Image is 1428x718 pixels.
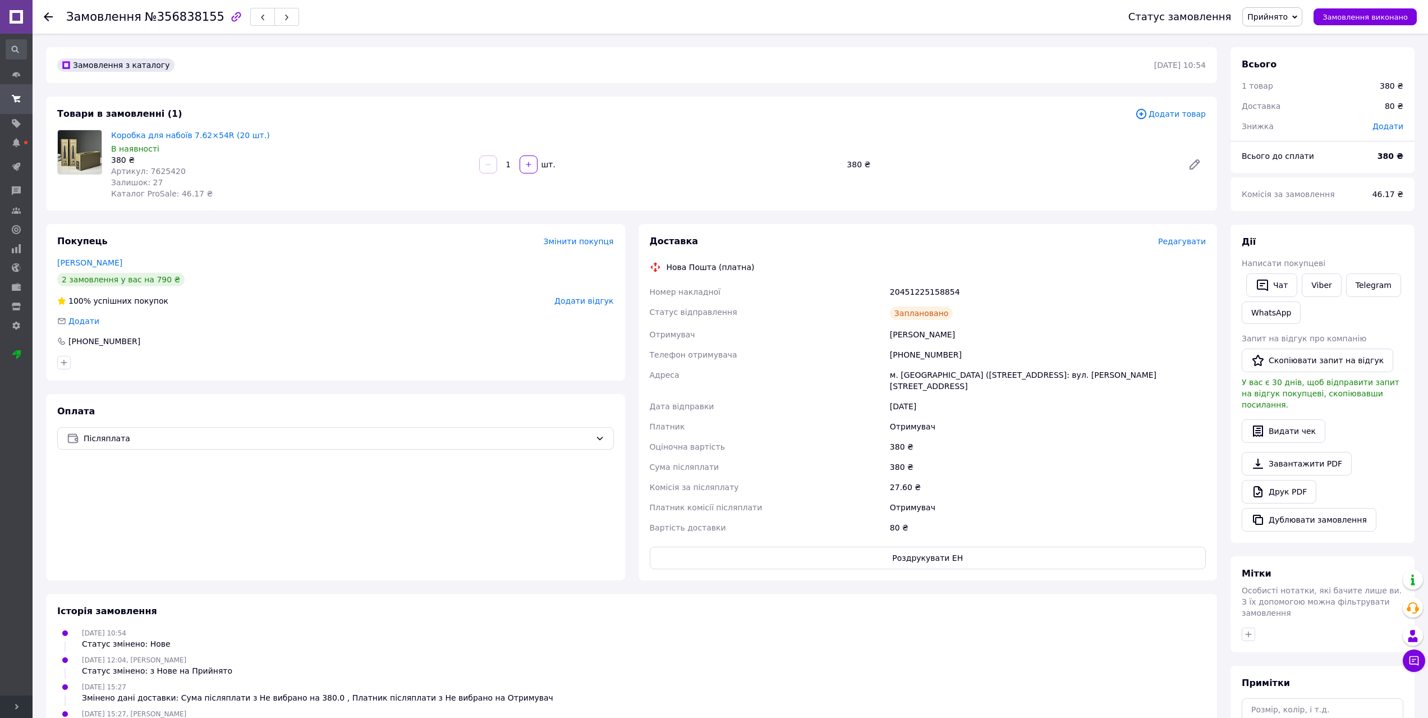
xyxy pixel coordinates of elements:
[57,606,157,616] span: Історія замовлення
[650,503,763,512] span: Платник комісії післяплати
[82,692,553,703] div: Змінено дані доставки: Сума післяплати з Не вибрано на 380.0 , Платник післяплати з Не вибрано на...
[1242,122,1274,131] span: Знижка
[1242,678,1290,688] span: Примітки
[57,58,175,72] div: Замовлення з каталогу
[111,144,159,153] span: В наявності
[1242,301,1301,324] a: WhatsApp
[111,131,270,140] a: Коробка для набоїв 7.62×54R (20 шт.)
[68,296,91,305] span: 100%
[888,417,1208,437] div: Отримувач
[888,345,1208,365] div: [PHONE_NUMBER]
[650,287,721,296] span: Номер накладної
[1154,61,1206,70] time: [DATE] 10:54
[68,317,99,326] span: Додати
[1242,190,1335,199] span: Комісія за замовлення
[82,656,186,664] span: [DATE] 12:04, [PERSON_NAME]
[539,159,557,170] div: шт.
[888,365,1208,396] div: м. [GEOGRAPHIC_DATA] ([STREET_ADDRESS]: вул. [PERSON_NAME][STREET_ADDRESS]
[842,157,1179,172] div: 380 ₴
[1242,508,1376,532] button: Дублювати замовлення
[1302,273,1341,297] a: Viber
[888,437,1208,457] div: 380 ₴
[1403,650,1425,672] button: Чат з покупцем
[650,523,726,532] span: Вартість доставки
[1242,259,1325,268] span: Написати покупцеві
[1242,452,1352,475] a: Завантажити PDF
[888,324,1208,345] div: [PERSON_NAME]
[1242,59,1277,70] span: Всього
[1242,349,1393,372] button: Скопіювати запит на відгук
[554,296,613,305] span: Додати відгук
[1323,13,1408,21] span: Замовлення виконано
[145,10,224,24] span: №356838155
[650,350,737,359] span: Телефон отримувача
[888,497,1208,518] div: Отримувач
[888,518,1208,538] div: 80 ₴
[1242,419,1325,443] button: Видати чек
[1128,11,1232,22] div: Статус замовлення
[1378,152,1403,161] b: 380 ₴
[650,308,737,317] span: Статус відправлення
[1242,378,1399,409] span: У вас є 30 днів, щоб відправити запит на відгук покупцеві, скопіювавши посилання.
[1242,334,1366,343] span: Запит на відгук про компанію
[1158,237,1206,246] span: Редагувати
[57,273,185,286] div: 2 замовлення у вас на 790 ₴
[82,683,126,691] span: [DATE] 15:27
[1183,153,1206,176] a: Редагувати
[664,262,757,273] div: Нова Пошта (платна)
[84,432,591,445] span: Післяплата
[1242,568,1271,579] span: Мітки
[1346,273,1401,297] a: Telegram
[82,638,171,650] div: Статус змінено: Нове
[1242,81,1273,90] span: 1 товар
[1372,190,1403,199] span: 46.17 ₴
[111,178,163,187] span: Залишок: 27
[650,371,679,379] span: Адреса
[1242,152,1314,161] span: Всього до сплати
[57,406,95,417] span: Оплата
[1242,236,1256,247] span: Дії
[888,282,1208,302] div: 20451225158854
[82,710,186,718] span: [DATE] 15:27, [PERSON_NAME]
[650,547,1206,569] button: Роздрукувати ЕН
[650,422,685,431] span: Платник
[888,396,1208,417] div: [DATE]
[111,154,470,166] div: 380 ₴
[57,258,122,267] a: [PERSON_NAME]
[57,236,108,246] span: Покупець
[82,665,232,676] div: Статус змінено: з Нове на Прийнято
[44,11,53,22] div: Повернутися назад
[650,402,714,411] span: Дата відправки
[650,483,739,492] span: Комісія за післяплату
[1247,12,1288,21] span: Прийнято
[1314,8,1417,25] button: Замовлення виконано
[890,307,953,320] div: Заплановано
[650,463,719,472] span: Сума післяплати
[1378,94,1410,118] div: 80 ₴
[58,130,101,174] img: Коробка для набоїв 7.62×54R (20 шт.)
[1242,102,1280,111] span: Доставка
[57,295,168,307] div: успішних покупок
[650,442,725,451] span: Оціночна вартість
[1135,108,1206,120] span: Додати товар
[888,477,1208,497] div: 27.60 ₴
[67,336,141,347] div: [PHONE_NUMBER]
[1380,80,1403,92] div: 380 ₴
[1372,122,1403,131] span: Додати
[1242,480,1316,504] a: Друк PDF
[544,237,614,246] span: Змінити покупця
[1242,586,1402,618] span: Особисті нотатки, які бачите лише ви. З їх допомогою можна фільтрувати замовлення
[650,330,695,339] span: Отримувач
[82,629,126,637] span: [DATE] 10:54
[66,10,141,24] span: Замовлення
[650,236,699,246] span: Доставка
[111,189,213,198] span: Каталог ProSale: 46.17 ₴
[57,108,182,119] span: Товари в замовленні (1)
[888,457,1208,477] div: 380 ₴
[1246,273,1297,297] button: Чат
[111,167,186,176] span: Артикул: 7625420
